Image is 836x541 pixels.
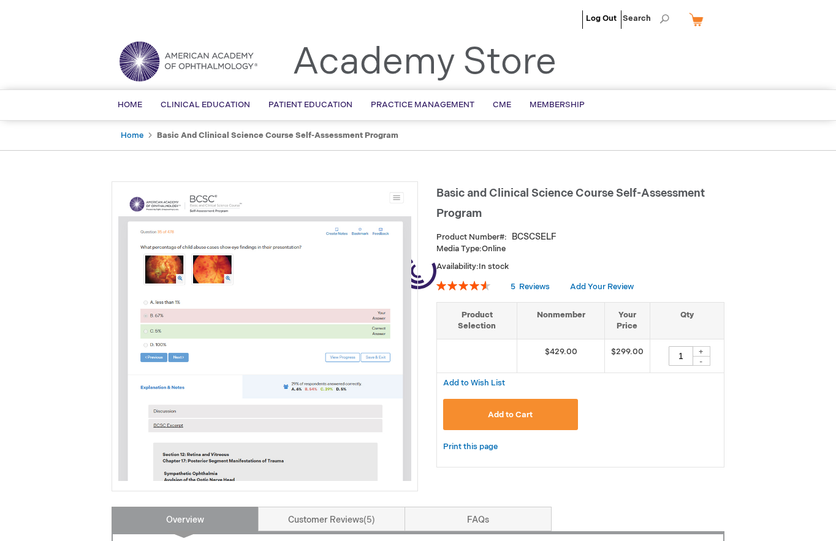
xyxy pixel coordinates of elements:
[443,439,498,455] a: Print this page
[692,346,710,357] div: +
[488,410,533,420] span: Add to Cart
[258,507,405,531] a: Customer Reviews5
[604,339,650,373] td: $299.00
[112,507,259,531] a: Overview
[436,281,490,290] div: 92%
[443,399,578,430] button: Add to Cart
[405,507,552,531] a: FAQs
[157,131,398,140] strong: Basic and Clinical Science Course Self-Assessment Program
[268,100,352,110] span: Patient Education
[623,6,669,31] span: Search
[511,282,515,292] span: 5
[371,100,474,110] span: Practice Management
[436,187,705,220] span: Basic and Clinical Science Course Self-Assessment Program
[363,515,375,525] span: 5
[493,100,511,110] span: CME
[118,100,142,110] span: Home
[692,356,710,366] div: -
[436,232,507,242] strong: Product Number
[517,302,605,339] th: Nonmember
[479,262,509,271] span: In stock
[161,100,250,110] span: Clinical Education
[511,282,552,292] a: 5 Reviews
[436,244,482,254] strong: Media Type:
[437,302,517,339] th: Product Selection
[436,261,724,273] p: Availability:
[121,131,143,140] a: Home
[519,282,550,292] span: Reviews
[118,188,411,481] img: Basic and Clinical Science Course Self-Assessment Program
[570,282,634,292] a: Add Your Review
[586,13,617,23] a: Log Out
[517,339,605,373] td: $429.00
[530,100,585,110] span: Membership
[669,346,693,366] input: Qty
[436,243,724,255] p: Online
[650,302,724,339] th: Qty
[604,302,650,339] th: Your Price
[292,40,557,85] a: Academy Store
[443,377,505,388] a: Add to Wish List
[512,231,557,243] div: BCSCSELF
